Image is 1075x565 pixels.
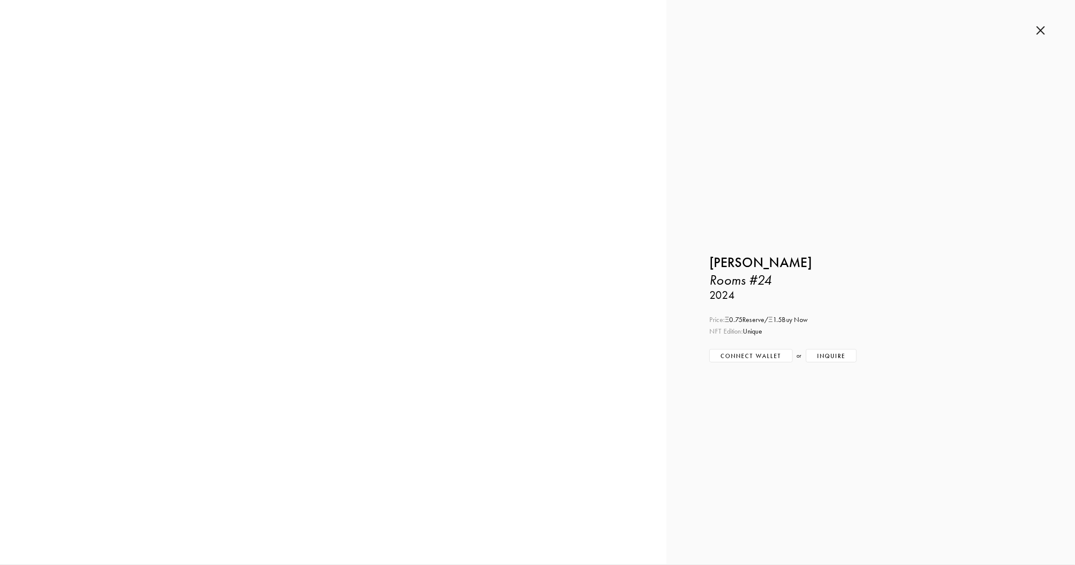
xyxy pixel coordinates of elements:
span: Ξ [769,316,773,324]
img: cross.b43b024a.svg [1036,26,1045,35]
h3: 2024 [709,289,1032,302]
span: NFT Edition: [709,327,743,335]
i: Rooms #24 [709,272,772,288]
span: Price: [709,316,725,324]
div: Unique [709,327,1032,336]
span: Ξ [725,316,730,324]
button: Connect Wallet [709,349,792,362]
b: [PERSON_NAME] [709,254,812,271]
button: Inquire [806,349,857,362]
span: or [797,351,802,361]
div: 0.75 Reserve / 1.5 Buy Now [709,315,1032,325]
